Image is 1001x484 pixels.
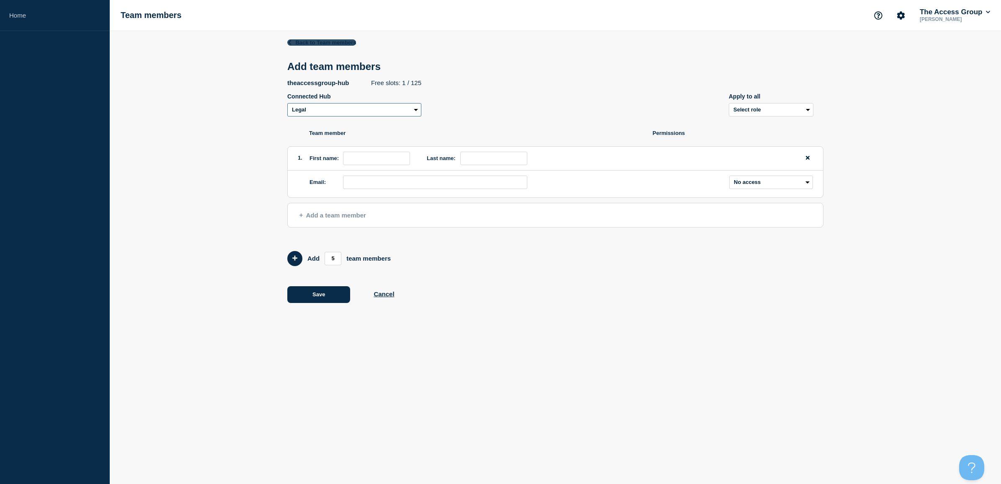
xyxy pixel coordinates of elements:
select: Connected Hub [287,103,421,116]
p: theaccessgroup-hub [287,79,349,86]
p: [PERSON_NAME] [918,16,992,22]
p: Add [307,255,320,262]
select: Apply to all [729,103,813,116]
button: Support [869,7,887,24]
button: The Access Group [918,8,992,16]
button: Add 5 team members [287,251,302,266]
h1: Add team members [287,61,386,72]
button: Cancel [374,290,394,298]
p: Permissions [653,130,747,136]
input: last name [460,152,527,165]
button: Account settings [892,7,910,24]
iframe: Help Scout Beacon - Open [959,455,984,480]
h1: Team members [121,10,181,20]
p: Free slots: 1 / 125 [371,79,421,86]
button: Add a team member [287,203,823,228]
p: team members [346,255,391,262]
input: first name [343,152,410,165]
a: Back to Team members [287,39,356,46]
p: Team member [309,130,653,136]
label: Email: [310,179,326,185]
label: Last name: [427,155,456,161]
select: role select for Legal [729,176,813,189]
button: remove team member button [802,152,813,165]
div: Apply to all [729,93,813,100]
div: Connected Hub [287,93,421,100]
input: email [343,176,527,189]
input: Add members count [325,252,341,265]
label: First name: [310,155,339,161]
span: Add a team member [299,212,366,219]
button: Save [287,286,350,303]
span: 1. [298,155,302,161]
